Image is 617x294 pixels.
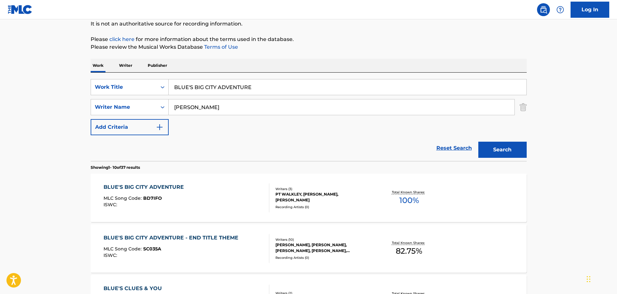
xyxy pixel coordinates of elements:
p: Work [91,59,105,72]
div: Recording Artists ( 0 ) [275,255,373,260]
p: Showing 1 - 10 of 37 results [91,165,140,170]
div: Writer Name [95,103,153,111]
span: BD7IFO [143,195,162,201]
p: Writer [117,59,134,72]
span: 82.75 % [396,245,422,257]
span: MLC Song Code : [104,246,143,252]
button: Search [478,142,527,158]
div: Writers ( 3 ) [275,187,373,191]
a: BLUE'S BIG CITY ADVENTUREMLC Song Code:BD7IFOISWC:Writers (3)PT WALKLEY, [PERSON_NAME], [PERSON_N... [91,174,527,222]
div: PT WALKLEY, [PERSON_NAME], [PERSON_NAME] [275,191,373,203]
button: Add Criteria [91,119,169,135]
img: 9d2ae6d4665cec9f34b9.svg [156,123,164,131]
p: Total Known Shares: [392,190,426,195]
p: It is not an authoritative source for recording information. [91,20,527,28]
div: Help [554,3,567,16]
div: Writers ( 10 ) [275,237,373,242]
div: Recording Artists ( 0 ) [275,205,373,209]
div: Drag [587,269,591,289]
a: Reset Search [433,141,475,155]
span: ISWC : [104,252,119,258]
span: 100 % [399,195,419,206]
div: BLUE'S CLUES & YOU [104,285,165,292]
p: Please for more information about the terms used in the database. [91,35,527,43]
p: Please review the Musical Works Database [91,43,527,51]
img: Delete Criterion [520,99,527,115]
p: Publisher [146,59,169,72]
a: Public Search [537,3,550,16]
a: click here [109,36,134,42]
p: Total Known Shares: [392,240,426,245]
iframe: Chat Widget [585,263,617,294]
a: BLUE'S BIG CITY ADVENTURE - END TITLE THEMEMLC Song Code:SC035AISWC:Writers (10)[PERSON_NAME], [P... [91,224,527,273]
span: ISWC : [104,202,119,208]
img: MLC Logo [8,5,33,14]
a: Terms of Use [203,44,238,50]
img: help [556,6,564,14]
div: BLUE'S BIG CITY ADVENTURE [104,183,187,191]
img: search [540,6,547,14]
a: Log In [571,2,609,18]
div: BLUE'S BIG CITY ADVENTURE - END TITLE THEME [104,234,242,242]
div: [PERSON_NAME], [PERSON_NAME], [PERSON_NAME], [PERSON_NAME], [PERSON_NAME], [PERSON_NAME], [PERSON... [275,242,373,254]
form: Search Form [91,79,527,161]
span: MLC Song Code : [104,195,143,201]
div: Work Title [95,83,153,91]
span: SC035A [143,246,161,252]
